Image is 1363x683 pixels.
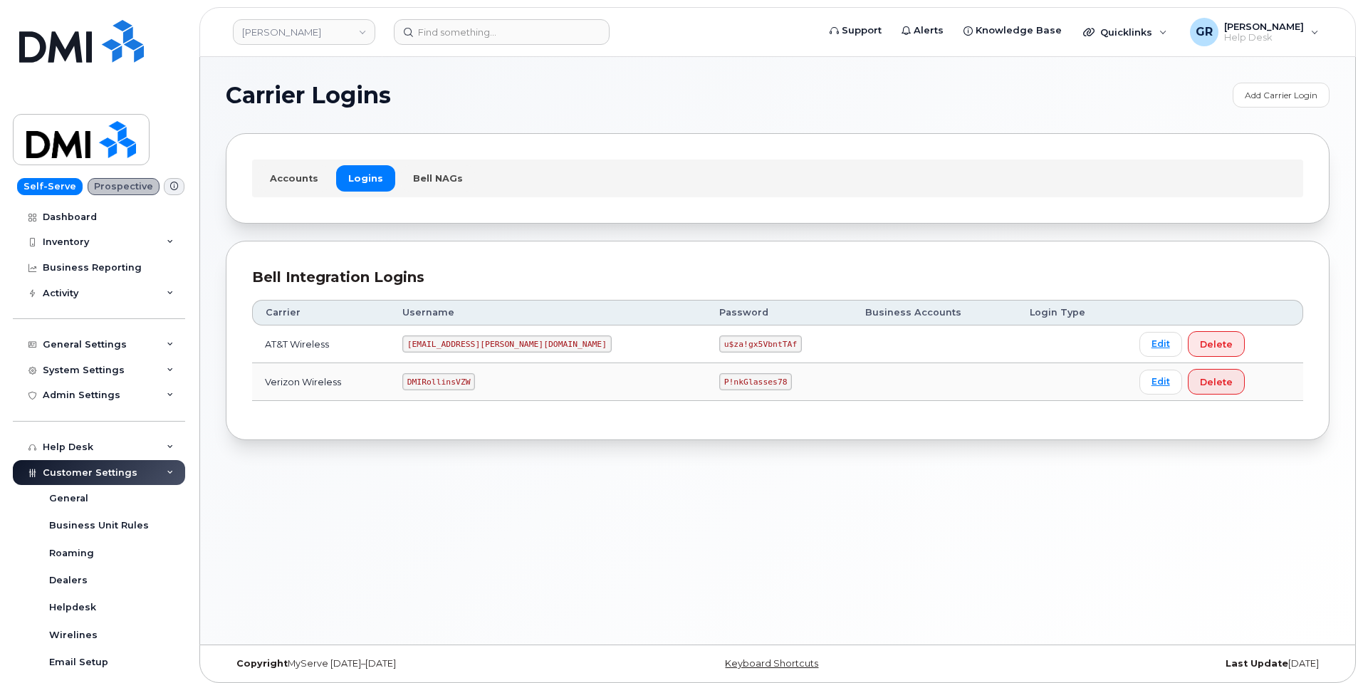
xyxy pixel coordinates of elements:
[725,658,818,669] a: Keyboard Shortcuts
[236,658,288,669] strong: Copyright
[719,335,802,353] code: u$za!gx5VbntTAf
[258,165,330,191] a: Accounts
[1200,375,1233,389] span: Delete
[401,165,475,191] a: Bell NAGs
[402,335,612,353] code: [EMAIL_ADDRESS][PERSON_NAME][DOMAIN_NAME]
[719,373,792,390] code: P!nkGlasses78
[252,325,390,363] td: AT&T Wireless
[1188,331,1245,357] button: Delete
[1200,338,1233,351] span: Delete
[390,300,706,325] th: Username
[1139,370,1182,395] a: Edit
[252,363,390,401] td: Verizon Wireless
[1233,83,1330,108] a: Add Carrier Login
[1188,369,1245,395] button: Delete
[961,658,1330,669] div: [DATE]
[226,85,391,106] span: Carrier Logins
[402,373,475,390] code: DMIRollinsVZW
[252,267,1303,288] div: Bell Integration Logins
[226,658,594,669] div: MyServe [DATE]–[DATE]
[1226,658,1288,669] strong: Last Update
[252,300,390,325] th: Carrier
[706,300,852,325] th: Password
[1017,300,1127,325] th: Login Type
[1139,332,1182,357] a: Edit
[852,300,1017,325] th: Business Accounts
[336,165,395,191] a: Logins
